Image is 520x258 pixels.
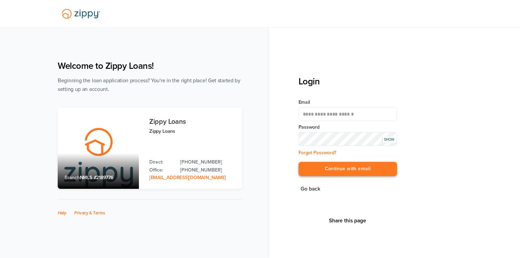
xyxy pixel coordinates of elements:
[149,166,173,174] p: Office:
[58,210,67,216] a: Help
[299,107,397,121] input: Email Address
[299,124,397,131] label: Password
[58,61,242,71] h1: Welcome to Zippy Loans!
[299,99,397,106] label: Email
[299,162,397,176] button: Continue with email
[299,150,337,156] a: Forgot Password?
[74,210,105,216] a: Privacy & Terms
[299,184,322,194] button: Go back
[180,166,235,174] a: Office Phone: 512-975-2947
[58,6,104,22] img: Lender Logo
[299,76,397,87] h3: Login
[58,77,240,92] span: Beginning the loan application process? You're in the right place! Get started by setting up an a...
[149,127,235,135] p: Zippy Loans
[149,158,173,166] p: Direct:
[299,132,397,146] input: Input Password
[65,175,80,181] span: Branch
[327,217,368,224] button: Share This Page
[382,137,396,142] div: SHOW
[149,118,235,126] h3: Zippy Loans
[180,158,235,166] a: Direct Phone: 512-975-2947
[80,175,113,181] span: NMLS #2189776
[149,175,226,181] a: Email Address: zippyguide@zippymh.com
